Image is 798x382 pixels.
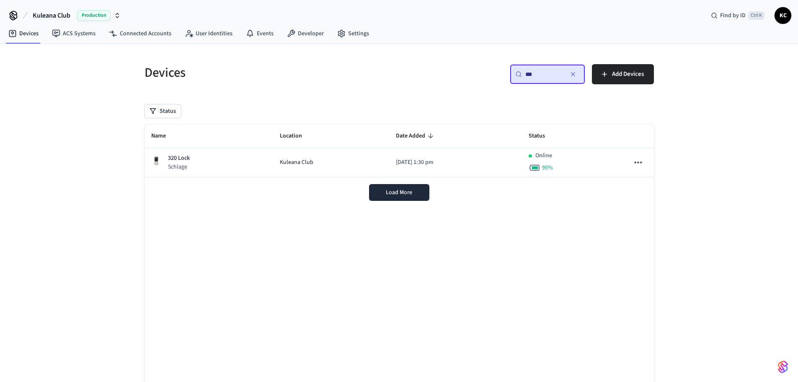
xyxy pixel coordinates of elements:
span: Location [280,130,313,143]
span: Add Devices [612,69,644,80]
button: Add Devices [592,64,654,84]
a: User Identities [178,26,239,41]
a: Devices [2,26,45,41]
span: Ctrl K [748,11,764,20]
a: Connected Accounts [102,26,178,41]
span: Load More [386,188,412,197]
button: Status [145,104,181,118]
a: Developer [280,26,331,41]
p: Online [535,151,552,160]
p: 320 Lock [168,154,190,163]
button: Load More [369,184,429,201]
span: Production [77,10,111,21]
span: Find by ID [720,11,746,20]
h5: Devices [145,64,394,81]
span: Status [529,130,556,143]
p: [DATE] 1:30 pm [396,158,515,167]
span: Kuleana Club [33,10,70,21]
span: KC [775,8,790,23]
button: KC [775,7,791,24]
span: Name [151,130,177,143]
img: Yale Assure Touchscreen Wifi Smart Lock, Satin Nickel, Front [151,156,161,166]
a: ACS Systems [45,26,102,41]
img: SeamLogoGradient.69752ec5.svg [778,360,788,374]
div: Find by IDCtrl K [704,8,771,23]
a: Events [239,26,280,41]
span: Date Added [396,130,436,143]
table: sticky table [145,125,654,177]
p: Schlage [168,163,190,171]
span: Kuleana Club [280,158,313,167]
span: 95 % [542,164,553,172]
a: Settings [331,26,376,41]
